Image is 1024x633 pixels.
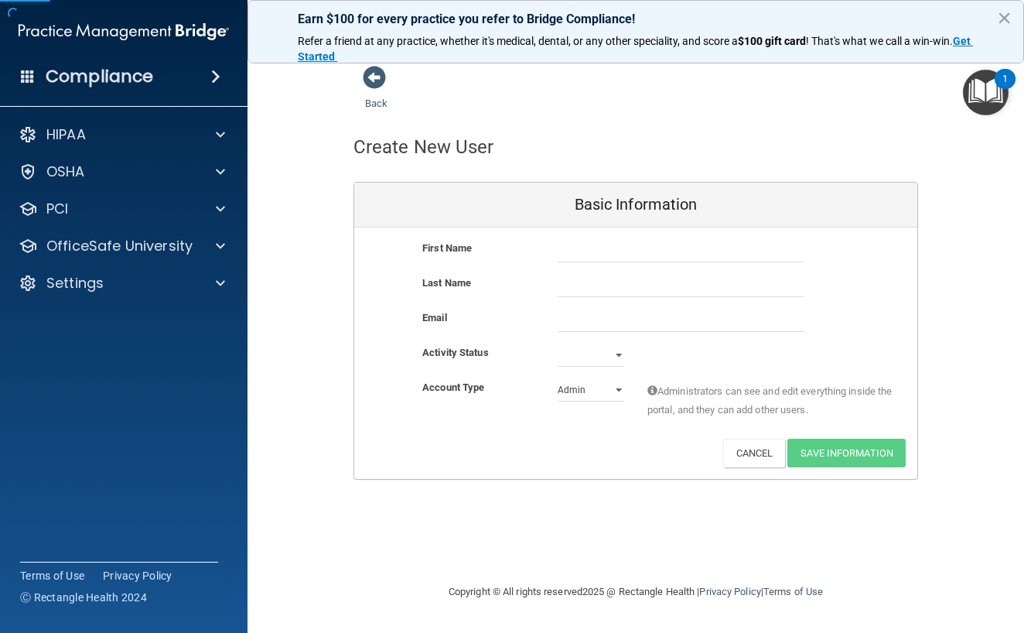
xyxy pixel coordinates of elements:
[365,79,387,109] a: Back
[422,277,471,289] b: Last Name
[806,35,953,47] span: ! That's what we call a win-win.
[763,586,823,597] a: Terms of Use
[103,568,172,583] a: Privacy Policy
[20,568,84,583] a: Terms of Use
[422,347,489,358] b: Activity Status
[1002,79,1008,99] div: 1
[353,137,494,157] h4: Create New User
[46,200,68,218] p: PCI
[997,5,1012,30] button: Close
[19,237,225,255] a: OfficeSafe University
[19,200,225,218] a: PCI
[46,163,85,181] p: OSHA
[422,382,484,393] b: Account Type
[46,125,86,144] p: HIPAA
[354,183,917,228] div: Basic Information
[963,70,1009,115] button: Open Resource Center, 1 new notification
[46,66,153,87] h4: Compliance
[298,35,973,63] a: Get Started
[19,125,225,144] a: HIPAA
[647,382,894,419] span: Administrators can see and edit everything inside the portal, and they can add other users.
[353,567,918,617] div: Copyright © All rights reserved 2025 @ Rectangle Health | |
[723,439,786,467] button: Cancel
[422,312,447,323] b: Email
[787,439,906,467] button: Save Information
[20,590,147,605] span: Ⓒ Rectangle Health 2024
[46,237,193,255] p: OfficeSafe University
[298,12,974,26] p: Earn $100 for every practice you refer to Bridge Compliance!
[19,274,225,293] a: Settings
[699,586,760,597] a: Privacy Policy
[46,274,104,293] p: Settings
[19,163,225,181] a: OSHA
[738,35,806,47] strong: $100 gift card
[298,35,738,47] span: Refer a friend at any practice, whether it's medical, dental, or any other speciality, and score a
[422,242,472,254] b: First Name
[19,16,229,47] img: PMB logo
